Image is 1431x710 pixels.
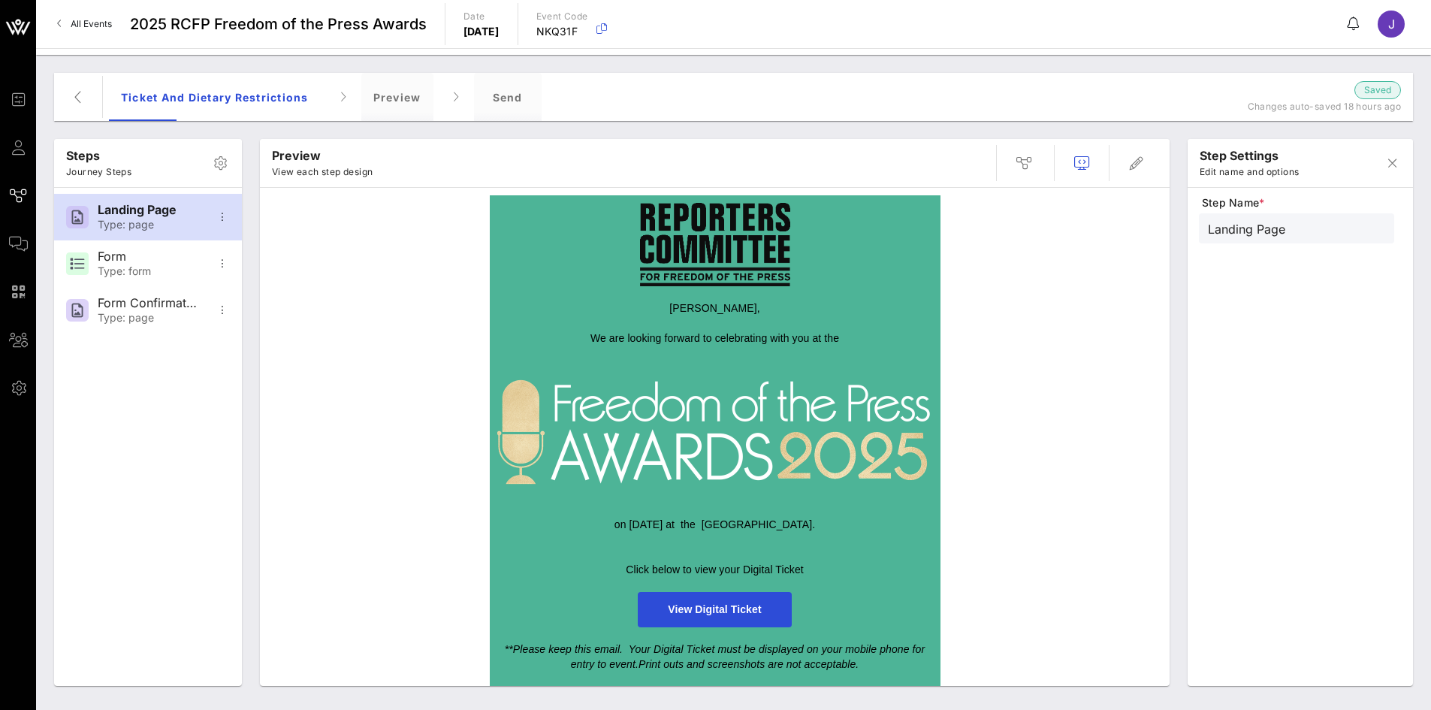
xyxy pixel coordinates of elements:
[669,302,759,314] span: [PERSON_NAME],
[668,603,761,615] span: View Digital Ticket
[66,165,131,180] p: Journey Steps
[98,265,197,278] div: Type: form
[98,312,197,325] div: Type: page
[1200,165,1299,180] p: Edit name and options
[1388,17,1395,32] span: J
[463,24,500,39] p: [DATE]
[505,643,925,670] span: **Please keep this email. Your Digital Ticket must be displayed on your mobile phone for entry to...
[638,592,791,627] a: View Digital Ticket
[71,18,112,29] span: All Events
[1364,83,1391,98] span: Saved
[48,12,121,36] a: All Events
[130,13,427,35] span: 2025 RCFP Freedom of the Press Awards
[639,658,859,670] span: Print outs and screenshots are not acceptable.
[463,9,500,24] p: Date
[98,203,197,217] div: Landing Page
[66,147,131,165] p: Steps
[109,73,321,121] div: ticket and dietary restrictions
[98,296,197,310] div: Form Confirmation
[1202,195,1394,210] span: Step Name
[98,219,197,231] div: Type: page
[497,331,933,346] p: We are looking forward to celebrating with you at the
[361,73,433,121] div: Preview
[1378,11,1405,38] div: J
[1200,147,1299,165] p: step settings
[497,518,933,533] p: on [DATE] at the [GEOGRAPHIC_DATA].
[536,9,588,24] p: Event Code
[536,24,588,39] p: NKQ31F
[272,147,373,165] p: Preview
[1213,99,1401,114] p: Changes auto-saved 18 hours ago
[474,73,542,121] div: Send
[497,563,933,578] p: Click below to view your Digital Ticket
[98,249,197,264] div: Form
[272,165,373,180] p: View each step design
